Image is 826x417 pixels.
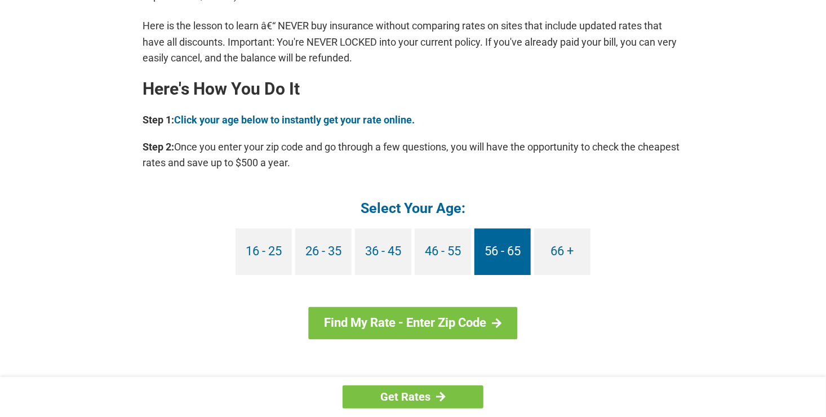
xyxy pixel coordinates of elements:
a: 56 - 65 [474,229,531,276]
b: Step 2: [143,141,174,153]
a: 66 + [534,229,590,276]
a: Find My Rate - Enter Zip Code [309,307,518,340]
a: Get Rates [343,385,483,409]
b: Step 1: [143,114,174,126]
a: Click your age below to instantly get your rate online. [174,114,415,126]
a: 36 - 45 [355,229,411,276]
a: 26 - 35 [295,229,352,276]
h4: Select Your Age: [143,199,683,218]
a: 46 - 55 [415,229,471,276]
p: Here is the lesson to learn â€“ NEVER buy insurance without comparing rates on sites that include... [143,18,683,65]
p: Once you enter your zip code and go through a few questions, you will have the opportunity to che... [143,139,683,171]
h2: Here's How You Do It [143,80,683,98]
a: 16 - 25 [236,229,292,276]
